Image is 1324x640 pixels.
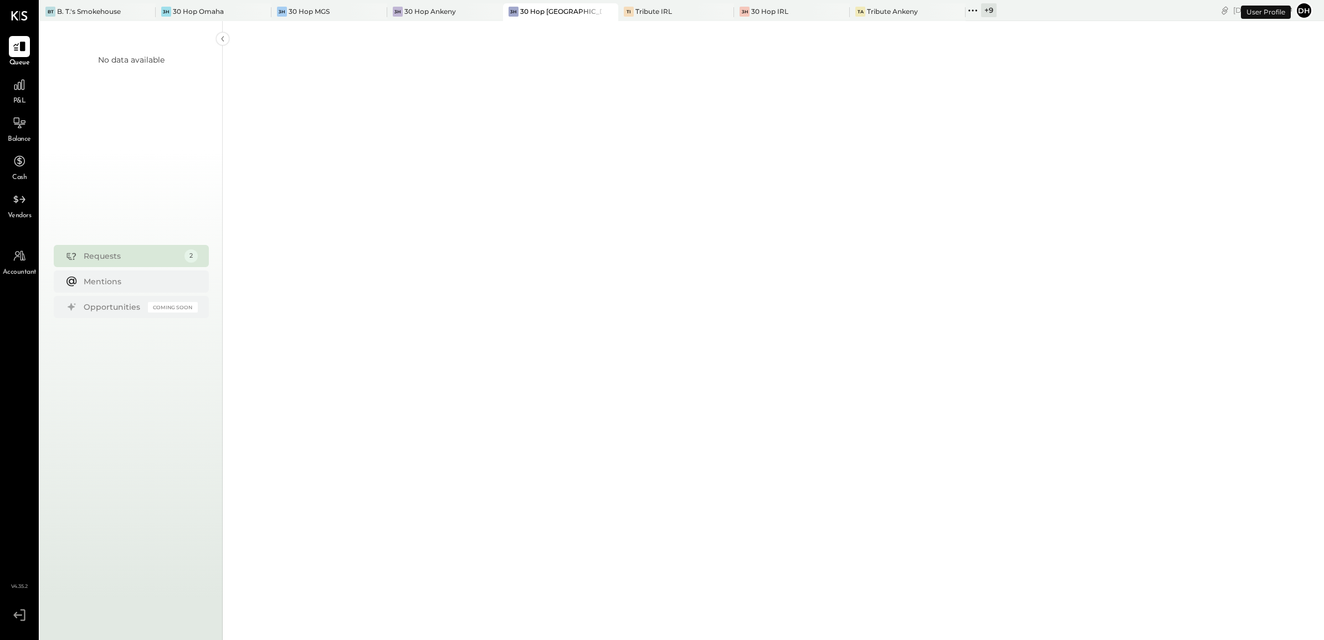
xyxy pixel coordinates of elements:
div: TI [624,7,634,17]
div: copy link [1219,4,1230,16]
div: Mentions [84,276,192,287]
div: Tribute IRL [635,7,672,16]
div: 3H [161,7,171,17]
div: User Profile [1241,6,1291,19]
div: BT [45,7,55,17]
a: Cash [1,151,38,183]
div: B. T.'s Smokehouse [57,7,121,16]
a: Accountant [1,245,38,278]
div: 3H [277,7,287,17]
div: No data available [98,54,165,65]
span: Queue [9,58,30,68]
button: Dh [1295,2,1313,19]
div: Requests [84,250,179,262]
div: Coming Soon [148,302,198,313]
div: TA [855,7,865,17]
div: 30 Hop MGS [289,7,330,16]
span: Vendors [8,211,32,221]
span: Balance [8,135,31,145]
div: Tribute Ankeny [867,7,918,16]
div: 30 Hop Omaha [173,7,224,16]
div: 30 Hop Ankeny [404,7,456,16]
a: Queue [1,36,38,68]
div: Opportunities [84,301,142,313]
div: + 9 [981,3,997,17]
span: Accountant [3,268,37,278]
div: 3H [740,7,750,17]
a: P&L [1,74,38,106]
span: Cash [12,173,27,183]
div: [DATE] [1233,5,1292,16]
div: 3H [393,7,403,17]
a: Balance [1,112,38,145]
div: 3H [509,7,519,17]
div: 30 Hop IRL [751,7,788,16]
div: 2 [184,249,198,263]
a: Vendors [1,189,38,221]
span: P&L [13,96,26,106]
div: 30 Hop [GEOGRAPHIC_DATA] [520,7,602,16]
